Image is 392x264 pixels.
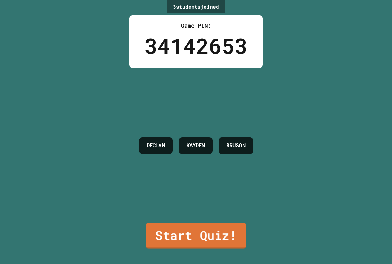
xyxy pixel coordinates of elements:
[187,142,205,149] h4: KAYDEN
[145,21,247,30] div: Game PIN:
[145,30,247,62] div: 34142653
[147,142,165,149] h4: DECLAN
[226,142,246,149] h4: BRUSON
[146,223,246,249] a: Start Quiz!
